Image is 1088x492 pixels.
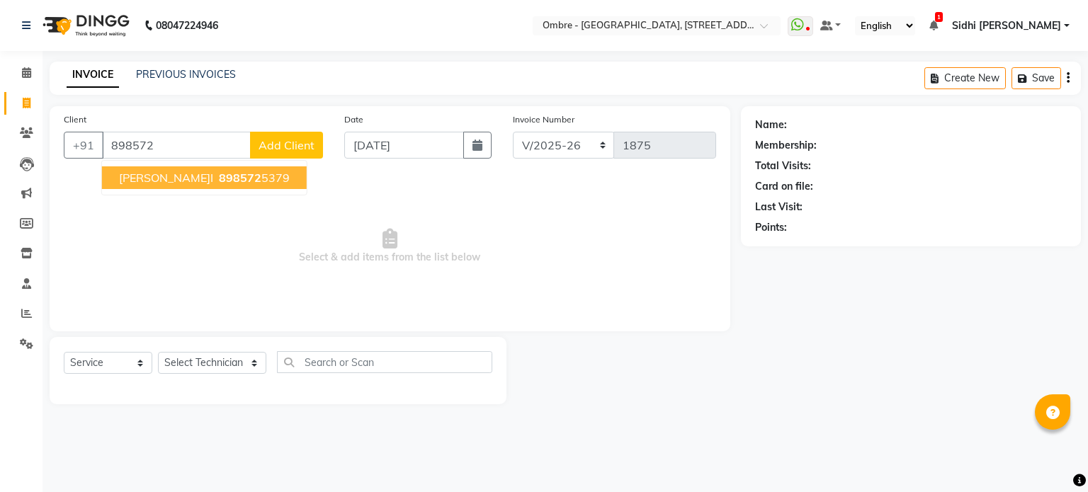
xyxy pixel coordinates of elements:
[67,62,119,88] a: INVOICE
[344,113,363,126] label: Date
[513,113,574,126] label: Invoice Number
[136,68,236,81] a: PREVIOUS INVOICES
[102,132,251,159] input: Search by Name/Mobile/Email/Code
[216,171,290,185] ngb-highlight: 5379
[219,171,261,185] span: 898572
[36,6,133,45] img: logo
[924,67,1006,89] button: Create New
[156,6,218,45] b: 08047224946
[755,200,803,214] div: Last Visit:
[64,132,103,159] button: +91
[755,138,817,153] div: Membership:
[64,113,86,126] label: Client
[250,132,323,159] button: Add Client
[755,179,813,194] div: Card on file:
[259,138,314,152] span: Add Client
[755,159,811,173] div: Total Visits:
[935,12,943,22] span: 1
[929,19,938,32] a: 1
[755,220,787,235] div: Points:
[119,171,213,185] span: [PERSON_NAME]i
[277,351,492,373] input: Search or Scan
[1028,435,1074,478] iframe: chat widget
[1011,67,1061,89] button: Save
[64,176,716,317] span: Select & add items from the list below
[952,18,1061,33] span: Sidhi [PERSON_NAME]
[755,118,787,132] div: Name:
